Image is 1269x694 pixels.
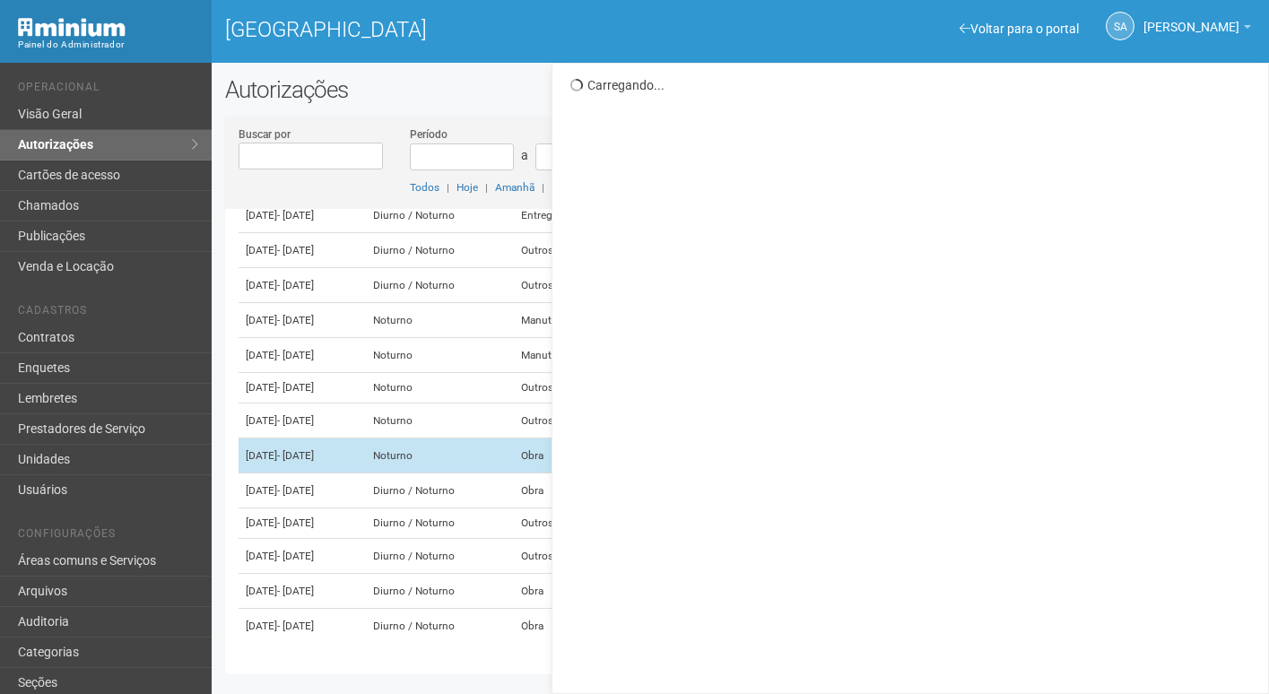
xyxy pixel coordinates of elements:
[18,527,198,546] li: Configurações
[225,76,1256,103] h2: Autorizações
[366,508,514,539] td: Diurno / Noturno
[366,233,514,268] td: Diurno / Noturno
[485,181,488,194] span: |
[514,609,628,644] td: Obra
[514,198,628,233] td: Entrega
[239,126,291,143] label: Buscar por
[18,81,198,100] li: Operacional
[239,403,366,438] td: [DATE]
[1106,12,1134,40] a: SA
[366,473,514,508] td: Diurno / Noturno
[514,473,628,508] td: Obra
[366,438,514,473] td: Noturno
[514,338,628,373] td: Manutenção
[239,539,366,574] td: [DATE]
[366,403,514,438] td: Noturno
[366,574,514,609] td: Diurno / Noturno
[277,209,314,221] span: - [DATE]
[495,181,535,194] a: Amanhã
[1143,3,1239,34] span: Silvio Anjos
[277,279,314,291] span: - [DATE]
[239,303,366,338] td: [DATE]
[277,484,314,497] span: - [DATE]
[239,574,366,609] td: [DATE]
[277,314,314,326] span: - [DATE]
[277,381,314,394] span: - [DATE]
[239,609,366,644] td: [DATE]
[514,373,628,403] td: Outros
[277,414,314,427] span: - [DATE]
[542,181,544,194] span: |
[366,268,514,303] td: Diurno / Noturno
[456,181,478,194] a: Hoje
[18,18,126,37] img: Minium
[366,609,514,644] td: Diurno / Noturno
[239,508,366,539] td: [DATE]
[239,438,366,473] td: [DATE]
[514,303,628,338] td: Manutenção
[18,304,198,323] li: Cadastros
[514,438,628,473] td: Obra
[277,449,314,462] span: - [DATE]
[366,539,514,574] td: Diurno / Noturno
[18,37,198,53] div: Painel do Administrador
[239,198,366,233] td: [DATE]
[447,181,449,194] span: |
[514,508,628,539] td: Outros
[239,338,366,373] td: [DATE]
[277,516,314,529] span: - [DATE]
[410,126,448,143] label: Período
[277,244,314,256] span: - [DATE]
[277,620,314,632] span: - [DATE]
[239,473,366,508] td: [DATE]
[366,373,514,403] td: Noturno
[239,268,366,303] td: [DATE]
[514,233,628,268] td: Outros
[514,268,628,303] td: Outros
[277,550,314,562] span: - [DATE]
[277,349,314,361] span: - [DATE]
[514,574,628,609] td: Obra
[366,303,514,338] td: Noturno
[225,18,727,41] h1: [GEOGRAPHIC_DATA]
[521,148,528,162] span: a
[960,22,1079,36] a: Voltar para o portal
[239,233,366,268] td: [DATE]
[366,198,514,233] td: Diurno / Noturno
[1143,22,1251,37] a: [PERSON_NAME]
[514,539,628,574] td: Outros
[366,338,514,373] td: Noturno
[277,585,314,597] span: - [DATE]
[570,77,1255,93] div: Carregando...
[239,373,366,403] td: [DATE]
[514,403,628,438] td: Outros
[410,181,439,194] a: Todos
